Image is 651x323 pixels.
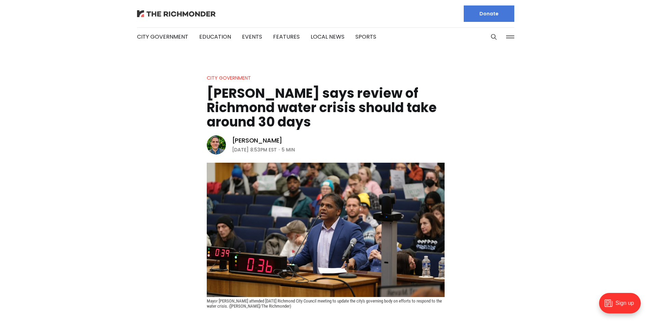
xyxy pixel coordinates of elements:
img: The Richmonder [137,10,216,17]
a: Donate [464,5,514,22]
a: Features [273,33,300,41]
time: [DATE] 8:53PM EST [232,146,277,154]
img: Graham Moomaw [207,135,226,154]
iframe: portal-trigger [593,290,651,323]
a: City Government [207,75,251,81]
a: Sports [355,33,376,41]
a: City Government [137,33,188,41]
a: [PERSON_NAME] [232,136,283,145]
a: Education [199,33,231,41]
img: Avula says review of Richmond water crisis should take around 30 days [207,163,445,297]
a: Local News [311,33,344,41]
span: Mayor [PERSON_NAME] attended [DATE] Richmond City Council meeting to update the city's governing ... [207,298,443,309]
a: Events [242,33,262,41]
h1: [PERSON_NAME] says review of Richmond water crisis should take around 30 days [207,86,445,129]
span: 5 min [282,146,295,154]
button: Search this site [489,32,499,42]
